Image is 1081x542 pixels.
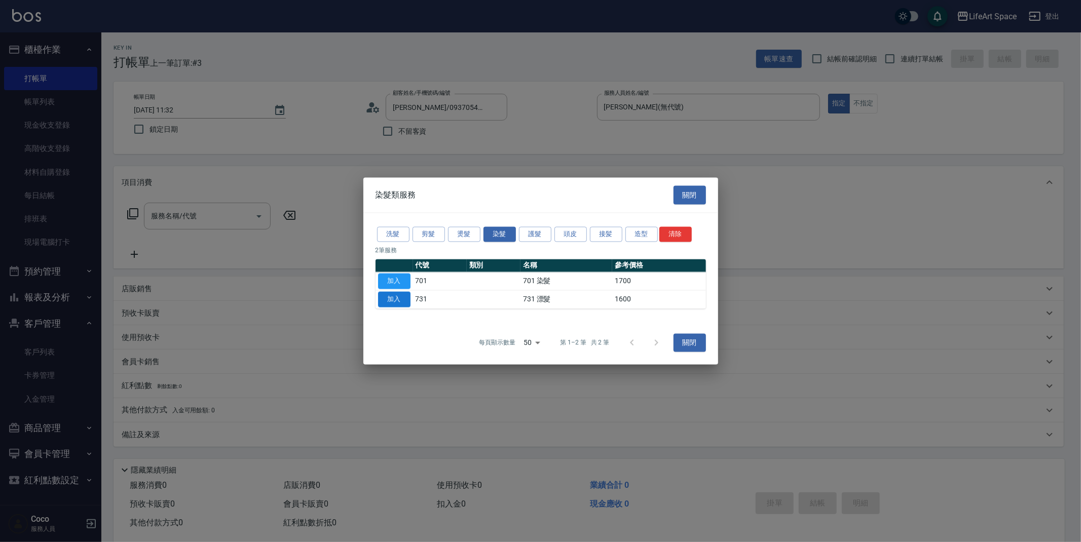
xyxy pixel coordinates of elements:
[625,226,658,242] button: 造型
[376,246,706,255] p: 2 筆服務
[520,272,612,290] td: 701 染髮
[590,226,622,242] button: 接髪
[554,226,587,242] button: 頭皮
[612,272,705,290] td: 1700
[659,226,692,242] button: 清除
[612,290,705,308] td: 1600
[448,226,480,242] button: 燙髮
[378,274,411,289] button: 加入
[377,226,409,242] button: 洗髮
[413,272,467,290] td: 701
[520,259,612,273] th: 名稱
[467,259,520,273] th: 類別
[413,259,467,273] th: 代號
[413,290,467,308] td: 731
[378,292,411,307] button: 加入
[519,329,544,356] div: 50
[674,186,706,205] button: 關閉
[560,338,609,347] p: 第 1–2 筆 共 2 筆
[674,333,706,352] button: 關閉
[413,226,445,242] button: 剪髮
[520,290,612,308] td: 731 漂髮
[612,259,705,273] th: 參考價格
[376,190,416,200] span: 染髮類服務
[483,226,516,242] button: 染髮
[479,338,515,347] p: 每頁顯示數量
[519,226,551,242] button: 護髮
